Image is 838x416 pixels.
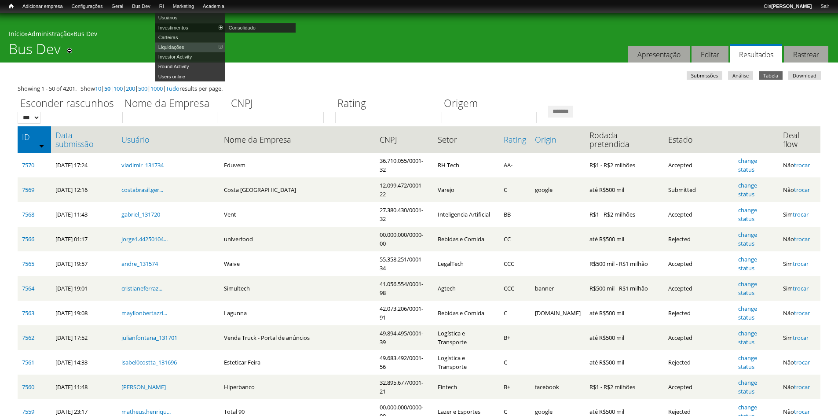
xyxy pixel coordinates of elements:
[788,71,821,80] a: Download
[155,2,168,11] a: RI
[168,2,198,11] a: Marketing
[51,350,117,375] td: [DATE] 14:33
[121,161,164,169] a: vladimir_131734
[585,251,664,276] td: R$500 mil - R$1 milhão
[433,325,499,350] td: Logística e Transporte
[585,276,664,301] td: R$500 mil - R$1 milhão
[51,301,117,325] td: [DATE] 19:08
[121,235,168,243] a: jorge1.44250104...
[121,284,162,292] a: cristianeferraz...
[51,153,117,177] td: [DATE] 17:24
[220,325,375,350] td: Venda Truck - Portal de anúncios
[779,276,820,301] td: Sim
[794,408,810,416] a: trocar
[499,276,531,301] td: CCC-
[687,71,722,80] a: Submissões
[121,309,167,317] a: mayllonbertazzi...
[4,2,18,11] a: Início
[18,96,117,112] label: Esconder rascunhos
[585,126,664,153] th: Rodada pretendida
[22,383,34,391] a: 7560
[39,143,44,148] img: ordem crescente
[51,177,117,202] td: [DATE] 12:16
[793,334,809,342] a: trocar
[28,29,70,38] a: Administração
[121,408,171,416] a: matheus.henriqu...
[779,375,820,399] td: Não
[664,301,734,325] td: Rejected
[121,334,177,342] a: julianfontana_131701
[220,153,375,177] td: Eduvem
[22,309,34,317] a: 7563
[664,227,734,251] td: Rejected
[121,186,163,194] a: costabrasil.ger...
[375,177,434,202] td: 12.099.472/0001-22
[128,2,155,11] a: Bus Dev
[585,202,664,227] td: R$1 - R$2 milhões
[504,135,526,144] a: Rating
[18,2,67,11] a: Adicionar empresa
[779,350,820,375] td: Não
[738,181,757,198] a: change status
[375,227,434,251] td: 00.000.000/0000-00
[779,251,820,276] td: Sim
[794,309,810,317] a: trocar
[794,186,810,194] a: trocar
[121,210,160,218] a: gabriel_131720
[22,408,34,416] a: 7559
[738,305,757,321] a: change status
[585,301,664,325] td: até R$500 mil
[585,153,664,177] td: R$1 - R$2 milhões
[664,350,734,375] td: Rejected
[433,126,499,153] th: Setor
[375,202,434,227] td: 27.380.430/0001-32
[51,375,117,399] td: [DATE] 11:48
[67,2,107,11] a: Configurações
[9,29,829,40] div: » »
[22,358,34,366] a: 7561
[738,206,757,223] a: change status
[433,251,499,276] td: LegalTech
[442,96,542,112] label: Origem
[375,350,434,375] td: 49.683.492/0001-56
[779,301,820,325] td: Não
[794,383,810,391] a: trocar
[738,280,757,297] a: change status
[166,85,179,92] a: Tudo
[121,260,158,268] a: andre_131574
[784,46,828,63] a: Rastrear
[499,350,531,375] td: C
[22,260,34,268] a: 7565
[664,276,734,301] td: Accepted
[138,85,147,92] a: 500
[794,235,810,243] a: trocar
[121,383,166,391] a: [PERSON_NAME]
[794,358,810,366] a: trocar
[692,46,728,63] a: Editar
[499,301,531,325] td: C
[794,161,810,169] a: trocar
[738,379,757,395] a: change status
[499,202,531,227] td: BB
[198,2,229,11] a: Academia
[728,71,753,80] a: Análise
[664,251,734,276] td: Accepted
[104,85,110,92] a: 50
[375,251,434,276] td: 55.358.251/0001-34
[51,251,117,276] td: [DATE] 19:57
[499,325,531,350] td: B+
[779,153,820,177] td: Não
[499,251,531,276] td: CCC
[220,202,375,227] td: Vent
[759,71,783,80] a: Tabela
[664,202,734,227] td: Accepted
[730,44,782,63] a: Resultados
[738,329,757,346] a: change status
[585,375,664,399] td: R$1 - R$2 milhões
[55,131,113,148] a: Data submissão
[779,126,820,153] th: Deal flow
[738,255,757,272] a: change status
[433,301,499,325] td: Bebidas e Comida
[375,153,434,177] td: 36.710.055/0001-32
[628,46,690,63] a: Apresentação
